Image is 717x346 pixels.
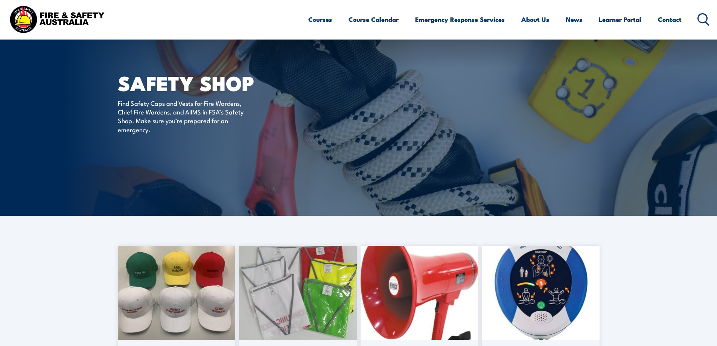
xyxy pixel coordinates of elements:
a: Learner Portal [599,9,641,29]
p: Find Safety Caps and Vests for Fire Wardens, Chief Fire Wardens, and AIIMS in FSA’s Safety Shop. ... [118,99,255,134]
a: Emergency Response Services [415,9,505,29]
a: About Us [521,9,549,29]
a: Contact [658,9,682,29]
a: Course Calendar [349,9,399,29]
h1: SAFETY SHOP [118,74,304,91]
a: Courses [308,9,332,29]
img: megaphone-1.jpg [361,246,478,340]
img: 20230220_093531-scaled-1.jpg [239,246,357,340]
a: News [566,9,582,29]
img: 500.jpg [482,246,600,340]
img: caps-scaled-1.jpg [118,246,236,340]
